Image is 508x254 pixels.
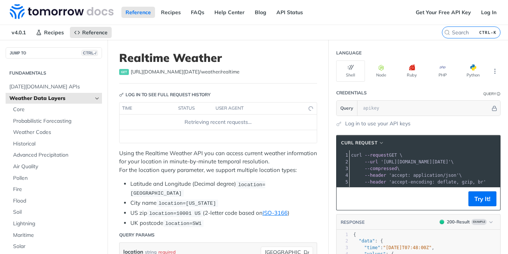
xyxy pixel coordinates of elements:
li: City name [130,199,317,207]
span: location=[US_STATE] [158,201,216,206]
span: 'accept: application/json' [389,173,459,178]
a: Log in to use your API keys [345,120,411,128]
button: Node [367,60,396,82]
a: API Status [272,7,307,18]
span: --header [365,173,386,178]
img: Tomorrow.io Weather API Docs [10,4,114,19]
a: Core [9,104,102,115]
div: 3 [337,165,349,172]
li: Latitude and Longitude (Decimal degree) [130,180,317,197]
span: [DATE][DOMAIN_NAME] APIs [9,83,100,91]
div: 2 [337,159,349,165]
svg: Key [119,92,124,97]
a: Weather Data LayersHide subpages for Weather Data Layers [6,93,102,104]
span: '[URL][DOMAIN_NAME][DATE]' [381,159,451,164]
a: Solar [9,241,102,252]
button: Hide subpages for Weather Data Layers [94,95,100,101]
a: Pollen [9,173,102,184]
a: Soil [9,207,102,218]
button: Python [459,60,487,82]
span: \ [351,173,462,178]
span: GET \ [351,153,402,158]
button: Shell [336,60,365,82]
div: Log in to see full request history [119,91,211,98]
div: 5 [337,179,349,185]
span: --url [365,159,378,164]
input: apikey [359,101,490,116]
div: Credentials [336,90,367,96]
a: Log In [477,7,501,18]
button: cURL Request [338,139,387,147]
span: Pollen [13,175,100,182]
span: v4.0.1 [7,27,30,38]
span: Reference [82,29,108,36]
a: FAQs [187,7,208,18]
span: Weather Codes [13,129,100,136]
a: Recipes [32,27,68,38]
li: UK postcode [130,219,317,228]
span: https://api.tomorrow.io/v4/weather/realtime [131,68,239,76]
h2: Fundamentals [6,70,102,76]
button: Try It! [468,191,496,206]
div: 2 [337,238,348,244]
span: Advanced Precipitation [13,151,100,159]
span: Probabilistic Forecasting [13,117,100,125]
a: Recipes [157,7,185,18]
svg: Search [444,29,450,35]
span: "[DATE]T07:48:00Z" [383,245,432,250]
span: : { [353,238,383,244]
a: [DATE][DOMAIN_NAME] APIs [6,81,102,92]
div: 1 [337,152,349,159]
a: Air Quality [9,161,102,172]
span: Weather Data Layers [9,95,92,102]
span: get [119,69,129,75]
span: --request [365,153,389,158]
span: Core [13,106,100,113]
a: Get Your Free API Key [412,7,475,18]
a: Reference [70,27,112,38]
span: Flood [13,197,100,205]
span: "time" [364,245,380,250]
span: location=[GEOGRAPHIC_DATA] [130,182,265,196]
a: Flood [9,195,102,207]
a: Lightning [9,218,102,229]
button: Hide [490,104,498,112]
a: Blog [251,7,270,18]
span: 'accept-encoding: deflate, gzip, br' [389,179,486,185]
a: Fire [9,184,102,195]
button: Query [337,101,357,116]
kbd: CTRL-K [477,29,498,36]
span: \ [351,166,400,171]
th: time [120,103,176,115]
div: Query [483,91,496,97]
h1: Realtime Weather [119,51,317,65]
span: --header [365,179,386,185]
i: Information [497,92,501,96]
div: 3 [337,245,348,251]
div: 4 [337,172,349,179]
a: ISO-3166 [263,209,288,216]
div: Query Params [119,232,155,238]
span: 200 [440,220,444,224]
span: Air Quality [13,163,100,170]
span: Maritime [13,232,100,239]
a: Probabilistic Forecasting [9,116,102,127]
th: status [176,103,213,115]
a: Reference [121,7,155,18]
span: CTRL-/ [81,50,98,56]
div: QueryInformation [483,91,501,97]
span: Query [340,105,353,112]
span: --compressed [365,166,397,171]
span: Solar [13,243,100,250]
span: curl [351,153,362,158]
div: 200 - Result [447,219,470,225]
button: Copy to clipboard [340,193,351,204]
span: Lightning [13,220,100,228]
button: More Languages [489,66,501,77]
span: Example [471,219,487,225]
button: JUMP TOCTRL-/ [6,47,102,59]
a: Maritime [9,230,102,241]
span: : , [353,245,434,250]
span: "data" [359,238,375,244]
span: Soil [13,208,100,216]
